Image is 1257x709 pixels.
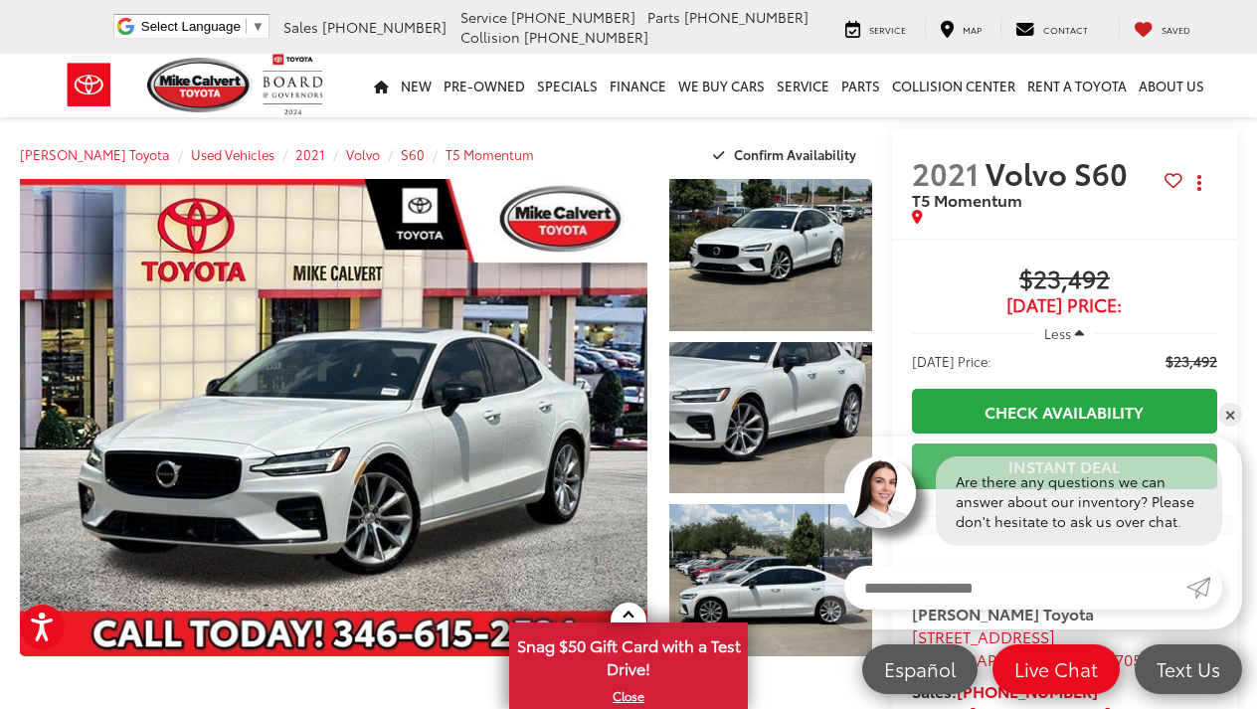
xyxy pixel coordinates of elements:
span: Volvo S60 [986,151,1135,194]
img: 2021 Volvo S60 T5 Momentum [667,340,874,495]
a: Español [862,644,978,694]
a: Contact [1000,18,1103,38]
a: Check Availability [912,389,1217,434]
span: [GEOGRAPHIC_DATA] [912,647,1078,670]
span: Service [460,7,507,27]
span: Map [963,23,982,36]
a: My Saved Vehicles [1119,18,1205,38]
a: Used Vehicles [191,145,274,163]
a: Service [830,18,921,38]
a: Finance [604,54,672,117]
button: Actions [1182,165,1217,200]
span: Collision [460,27,520,47]
span: $23,492 [912,266,1217,295]
a: T5 Momentum [446,145,534,163]
span: [PHONE_NUMBER] [511,7,635,27]
a: Rent a Toyota [1021,54,1133,117]
a: Expand Photo 1 [669,179,872,331]
span: Live Chat [1004,656,1108,681]
span: ▼ [252,19,265,34]
img: Mike Calvert Toyota [147,58,253,112]
span: Confirm Availability [734,145,856,163]
a: 2021 [295,145,325,163]
a: Expand Photo 3 [669,504,872,656]
span: Parts [647,7,680,27]
span: Sales [283,17,318,37]
span: Select Language [141,19,241,34]
span: [STREET_ADDRESS] [912,624,1055,647]
a: Select Language​ [141,19,265,34]
span: Saved [1162,23,1190,36]
span: $23,492 [1166,351,1217,371]
a: Expand Photo 0 [20,179,647,656]
a: Live Chat [992,644,1120,694]
a: Expand Photo 2 [669,342,872,494]
a: WE BUY CARS [672,54,771,117]
span: Snag $50 Gift Card with a Test Drive! [511,624,746,685]
img: Agent profile photo [844,456,916,528]
a: [PERSON_NAME] Toyota [20,145,170,163]
span: dropdown dots [1197,175,1201,191]
span: 2021 [912,151,979,194]
img: 2021 Volvo S60 T5 Momentum [667,177,874,332]
span: 77054 [1106,647,1151,670]
span: Less [1044,324,1071,342]
span: [PHONE_NUMBER] [524,27,648,47]
a: Specials [531,54,604,117]
a: Pre-Owned [438,54,531,117]
span: Text Us [1147,656,1230,681]
a: Home [368,54,395,117]
span: Contact [1043,23,1088,36]
a: Submit [1186,566,1222,610]
a: S60 [401,145,425,163]
span: [DATE] Price: [912,351,991,371]
img: Toyota [52,53,126,117]
span: Español [874,656,966,681]
span: T5 Momentum [912,188,1022,211]
img: 2021 Volvo S60 T5 Momentum [14,178,654,658]
a: Map [925,18,996,38]
a: Volvo [346,145,380,163]
span: [PHONE_NUMBER] [322,17,447,37]
span: [DATE] Price: [912,295,1217,315]
button: Confirm Availability [702,137,872,172]
a: About Us [1133,54,1210,117]
a: Parts [835,54,886,117]
div: Are there any questions we can answer about our inventory? Please don't hesitate to ask us over c... [936,456,1222,546]
a: Text Us [1135,644,1242,694]
span: Service [869,23,906,36]
span: [PHONE_NUMBER] [684,7,808,27]
a: Collision Center [886,54,1021,117]
img: 2021 Volvo S60 T5 Momentum [667,503,874,658]
button: Less [1034,315,1094,351]
input: Enter your message [844,566,1186,610]
a: New [395,54,438,117]
a: Service [771,54,835,117]
span: ​ [246,19,247,34]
